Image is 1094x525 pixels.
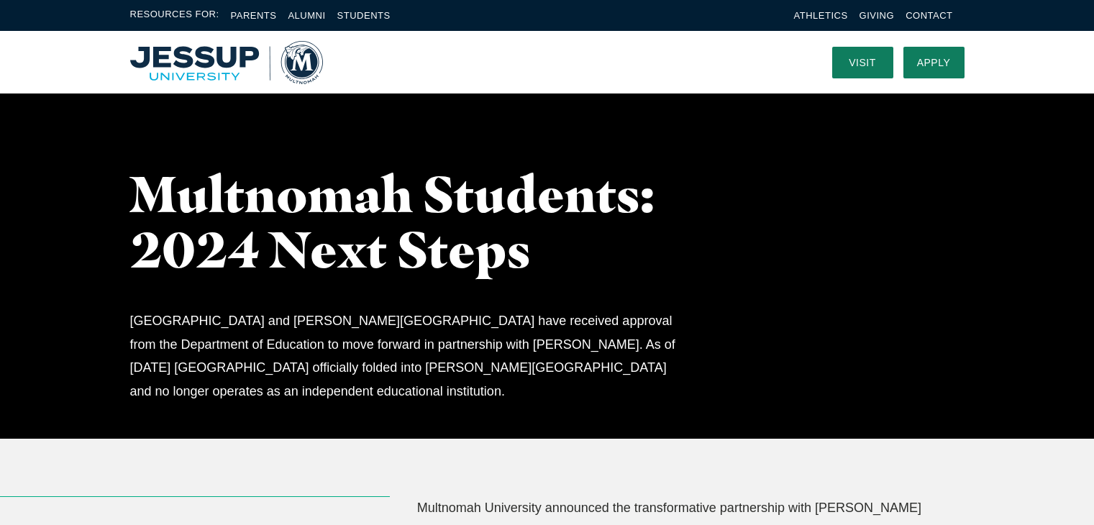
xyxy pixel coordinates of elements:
span: Resources For: [130,7,219,24]
a: Athletics [794,10,848,21]
a: Home [130,41,323,84]
p: [GEOGRAPHIC_DATA] and [PERSON_NAME][GEOGRAPHIC_DATA] have received approval from the Department o... [130,309,686,403]
a: Alumni [288,10,325,21]
a: Giving [860,10,895,21]
a: Students [337,10,391,21]
h1: Multnomah Students: 2024 Next Steps [130,166,713,277]
a: Parents [231,10,277,21]
img: Multnomah University Logo [130,41,323,84]
a: Contact [906,10,952,21]
a: Visit [832,47,893,78]
a: Apply [903,47,965,78]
